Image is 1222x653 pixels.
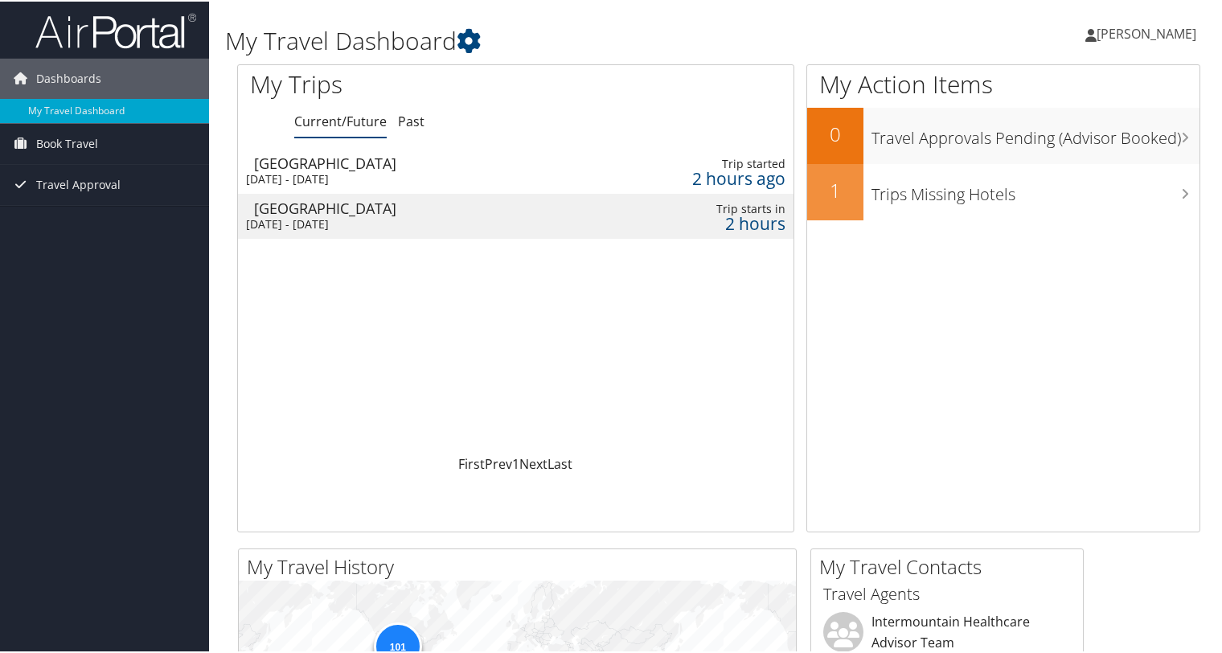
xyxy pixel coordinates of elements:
[398,111,424,129] a: Past
[35,10,196,48] img: airportal-logo.png
[547,454,572,471] a: Last
[247,552,796,579] h2: My Travel History
[246,216,567,230] div: [DATE] - [DATE]
[485,454,512,471] a: Prev
[624,155,785,170] div: Trip started
[871,174,1199,204] h3: Trips Missing Hotels
[36,122,98,162] span: Book Travel
[246,170,567,185] div: [DATE] - [DATE]
[254,154,575,169] div: [GEOGRAPHIC_DATA]
[624,170,785,184] div: 2 hours ago
[225,23,884,56] h1: My Travel Dashboard
[624,200,785,215] div: Trip starts in
[819,552,1083,579] h2: My Travel Contacts
[250,66,550,100] h1: My Trips
[1097,23,1196,41] span: [PERSON_NAME]
[807,162,1199,219] a: 1Trips Missing Hotels
[823,581,1071,604] h3: Travel Agents
[512,454,519,471] a: 1
[871,117,1199,148] h3: Travel Approvals Pending (Advisor Booked)
[807,66,1199,100] h1: My Action Items
[458,454,485,471] a: First
[807,175,863,203] h2: 1
[807,119,863,146] h2: 0
[294,111,387,129] a: Current/Future
[36,57,101,97] span: Dashboards
[1085,8,1212,56] a: [PERSON_NAME]
[254,199,575,214] div: [GEOGRAPHIC_DATA]
[624,215,785,229] div: 2 hours
[36,163,121,203] span: Travel Approval
[519,454,547,471] a: Next
[807,106,1199,162] a: 0Travel Approvals Pending (Advisor Booked)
